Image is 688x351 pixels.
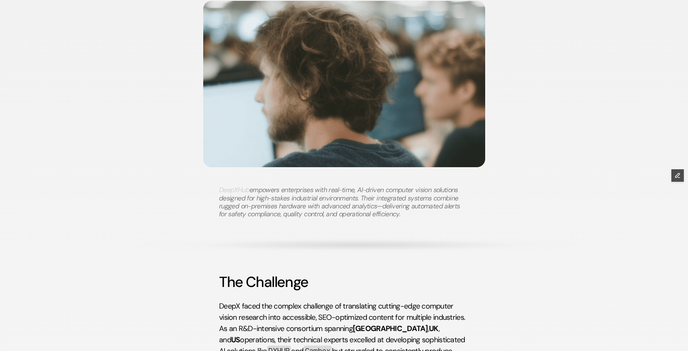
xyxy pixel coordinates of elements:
strong: [GEOGRAPHIC_DATA] [353,324,428,334]
a: DeepXHub [219,185,249,194]
strong: UK [429,324,439,334]
h6: empowers enterprises with real-time, AI-driven computer vision solutions designed for high-stakes... [219,186,469,218]
strong: The Challenge [219,272,308,292]
strong: US [231,335,240,345]
button: Edit Framer Content [671,169,684,182]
